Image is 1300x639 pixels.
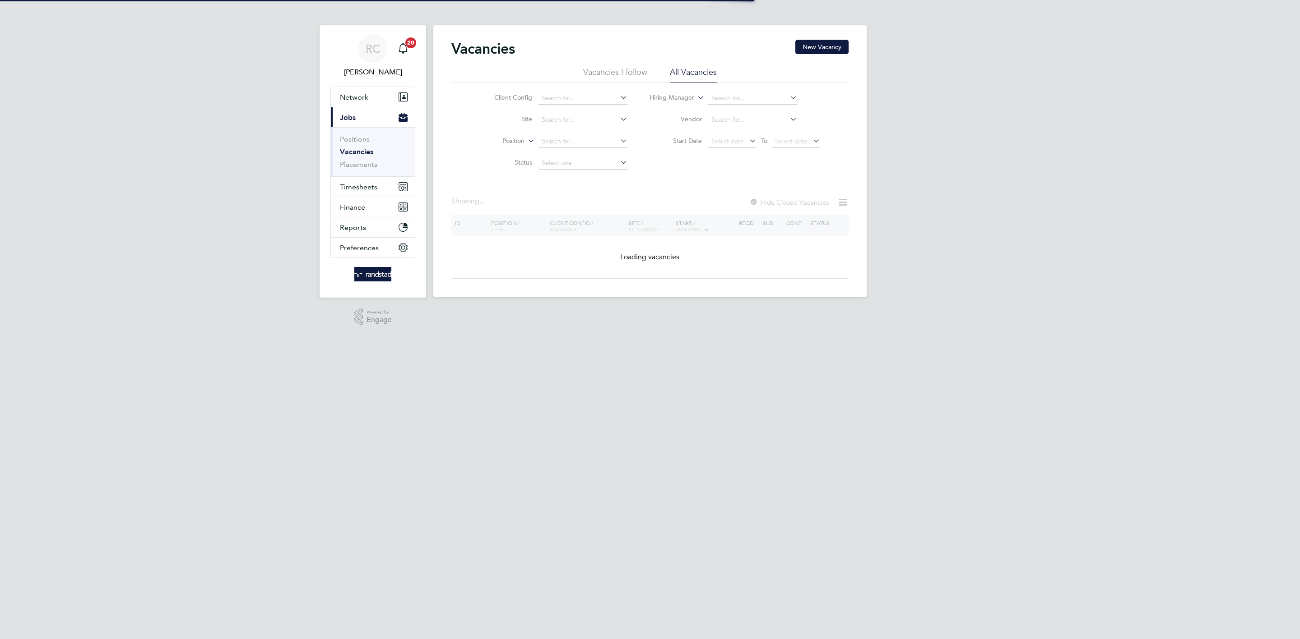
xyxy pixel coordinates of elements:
input: Search for... [708,114,797,126]
button: Reports [331,217,415,237]
a: Placements [340,160,377,169]
span: 20 [405,37,416,48]
span: To [758,135,770,147]
input: Search for... [708,92,797,105]
span: Engage [367,316,392,324]
button: Timesheets [331,177,415,197]
li: Vacancies I follow [583,67,647,83]
li: All Vacancies [670,67,717,83]
button: Jobs [331,107,415,127]
span: Reports [340,223,366,232]
a: Positions [340,135,370,143]
a: Vacancies [340,147,373,156]
span: ... [479,197,485,206]
label: Client Config [480,93,532,101]
label: Position [473,137,525,146]
label: Status [480,158,532,166]
span: Select date [775,137,808,145]
input: Search for... [539,135,627,148]
a: Go to home page [330,267,415,281]
label: Hiring Manager [642,93,694,102]
span: Jobs [340,113,356,122]
div: Showing [451,197,487,206]
label: Hide Closed Vacancies [749,198,829,207]
span: Finance [340,203,365,211]
label: Start Date [650,137,702,145]
span: Rebecca Cahill [330,67,415,78]
nav: Main navigation [320,25,426,298]
h2: Vacancies [451,40,515,58]
span: Preferences [340,244,379,252]
a: Powered byEngage [354,308,392,326]
a: 20 [394,34,412,63]
img: randstad-logo-retina.png [354,267,392,281]
input: Search for... [539,114,627,126]
span: RC [366,43,380,55]
span: Timesheets [340,183,377,191]
input: Select one [539,157,627,170]
span: Network [340,93,368,101]
label: Site [480,115,532,123]
button: New Vacancy [795,40,849,54]
button: Preferences [331,238,415,257]
label: Vendor [650,115,702,123]
button: Finance [331,197,415,217]
span: Select date [711,137,744,145]
span: Powered by [367,308,392,316]
div: Jobs [331,127,415,176]
button: Network [331,87,415,107]
a: RC[PERSON_NAME] [330,34,415,78]
input: Search for... [539,92,627,105]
